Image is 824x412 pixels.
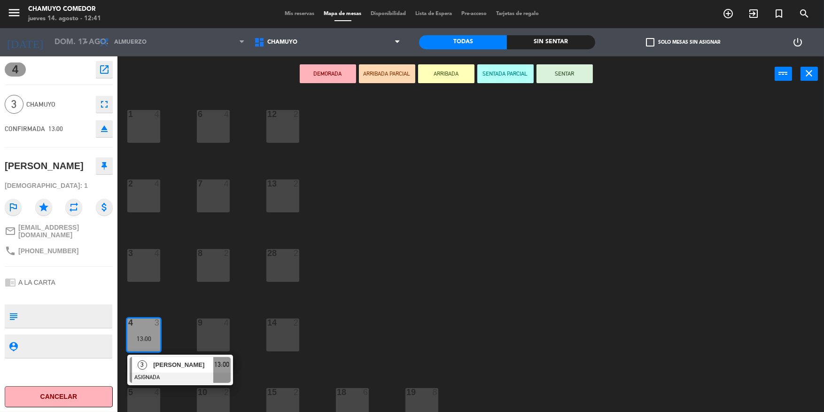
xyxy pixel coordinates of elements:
[5,386,113,407] button: Cancelar
[778,68,789,79] i: power_input
[26,99,91,110] span: Chamuyo
[96,120,113,137] button: eject
[359,64,415,83] button: ARRIBADA PARCIAL
[799,8,810,19] i: search
[224,249,230,257] div: 2
[773,8,785,19] i: turned_in_not
[294,319,299,327] div: 2
[5,125,45,132] span: CONFIRMADA
[267,388,268,396] div: 15
[35,199,52,216] i: star
[433,388,438,396] div: 8
[294,388,299,396] div: 2
[804,68,815,79] i: close
[155,179,160,188] div: 4
[267,319,268,327] div: 14
[477,64,534,83] button: SENTADA PARCIAL
[457,11,492,16] span: Pre-acceso
[748,8,759,19] i: exit_to_app
[7,6,21,23] button: menu
[419,35,507,49] div: Todas
[5,95,23,114] span: 3
[418,64,474,83] button: ARRIBADA
[114,39,147,46] span: Almuerzo
[8,311,18,321] i: subject
[5,178,113,194] div: [DEMOGRAPHIC_DATA]: 1
[28,14,101,23] div: jueves 14. agosto - 12:41
[18,224,113,239] span: [EMAIL_ADDRESS][DOMAIN_NAME]
[215,359,230,370] span: 13:00
[267,110,268,118] div: 12
[80,37,92,48] i: arrow_drop_down
[5,224,113,239] a: mail_outline[EMAIL_ADDRESS][DOMAIN_NAME]
[18,247,78,255] span: [PHONE_NUMBER]
[96,199,113,216] i: attach_money
[792,37,803,48] i: power_settings_new
[155,388,160,396] div: 4
[128,179,129,188] div: 2
[300,64,356,83] button: DEMORADA
[363,388,369,396] div: 6
[646,38,720,47] label: Solo mesas sin asignar
[224,319,230,327] div: 4
[155,110,160,118] div: 4
[48,125,63,132] span: 13:00
[224,179,230,188] div: 4
[65,199,82,216] i: repeat
[138,360,147,370] span: 3
[155,249,160,257] div: 4
[267,249,268,257] div: 28
[492,11,544,16] span: Tarjetas de regalo
[128,388,129,396] div: 5
[801,67,818,81] button: close
[99,64,110,75] i: open_in_new
[723,8,734,19] i: add_circle_outline
[5,158,84,174] div: [PERSON_NAME]
[5,225,16,237] i: mail_outline
[224,110,230,118] div: 4
[294,110,299,118] div: 2
[646,38,654,47] span: check_box_outline_blank
[128,319,129,327] div: 4
[96,61,113,78] button: open_in_new
[294,179,299,188] div: 2
[411,11,457,16] span: Lista de Espera
[99,123,110,134] i: eject
[155,319,160,327] div: 3
[267,179,268,188] div: 13
[775,67,792,81] button: power_input
[7,6,21,20] i: menu
[267,39,297,46] span: Chamuyo
[127,335,160,342] div: 13:00
[224,388,230,396] div: 2
[5,62,26,77] span: 4
[128,110,129,118] div: 1
[366,11,411,16] span: Disponibilidad
[536,64,593,83] button: SENTAR
[280,11,319,16] span: Mis reservas
[5,277,16,288] i: chrome_reader_mode
[128,249,129,257] div: 3
[28,5,101,14] div: Chamuyo Comedor
[8,341,18,351] i: person_pin
[507,35,595,49] div: Sin sentar
[96,96,113,113] button: fullscreen
[18,279,55,286] span: A LA CARTA
[319,11,366,16] span: Mapa de mesas
[153,360,213,370] span: [PERSON_NAME]
[406,388,407,396] div: 19
[5,199,22,216] i: outlined_flag
[294,249,299,257] div: 2
[99,99,110,110] i: fullscreen
[5,245,16,257] i: phone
